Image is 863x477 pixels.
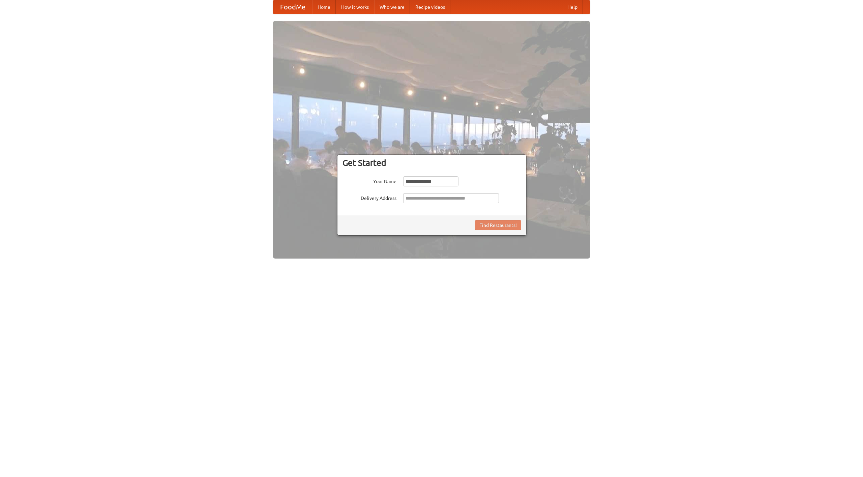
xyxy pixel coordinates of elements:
a: Recipe videos [410,0,450,14]
label: Delivery Address [343,193,396,202]
a: Help [562,0,583,14]
h3: Get Started [343,158,521,168]
button: Find Restaurants! [475,220,521,230]
a: Who we are [374,0,410,14]
label: Your Name [343,176,396,185]
a: Home [312,0,336,14]
a: FoodMe [273,0,312,14]
a: How it works [336,0,374,14]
